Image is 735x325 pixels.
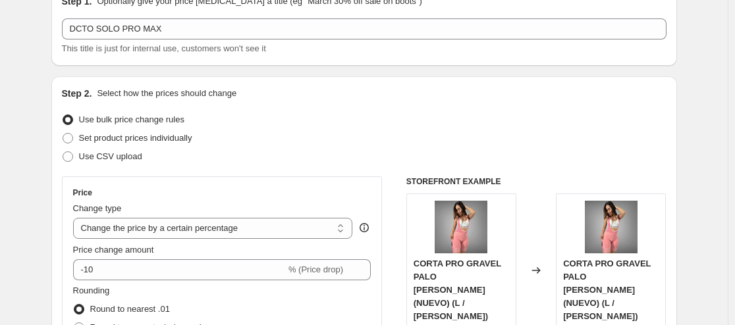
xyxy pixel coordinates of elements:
h2: Step 2. [62,87,92,100]
span: CORTA PRO GRAVEL PALO [PERSON_NAME] (NUEVO) (L / [PERSON_NAME]) [414,259,501,321]
input: -15 [73,259,286,280]
input: 30% off holiday sale [62,18,667,39]
img: RG1-e1707516991537_80x.jpg [435,201,487,253]
p: Select how the prices should change [97,87,236,100]
span: Use CSV upload [79,151,142,161]
span: This title is just for internal use, customers won't see it [62,43,266,53]
h3: Price [73,187,92,198]
img: RG1-e1707516991537_80x.jpg [585,201,638,253]
span: Change type [73,203,122,213]
span: CORTA PRO GRAVEL PALO [PERSON_NAME] (NUEVO) (L / [PERSON_NAME]) [563,259,651,321]
span: Set product prices individually [79,133,192,143]
span: Rounding [73,286,110,295]
h6: STOREFRONT EXAMPLE [406,176,667,187]
span: Round to nearest .01 [90,304,170,314]
span: Price change amount [73,245,154,255]
div: help [358,221,371,234]
span: % (Price drop) [288,264,343,274]
span: Use bulk price change rules [79,114,184,124]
